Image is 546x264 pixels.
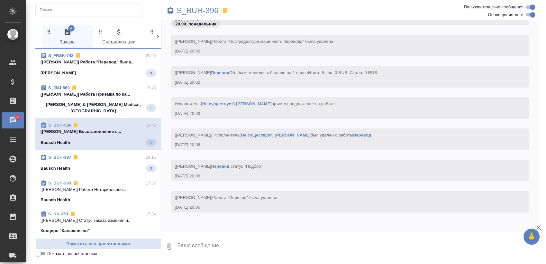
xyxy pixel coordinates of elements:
p: 19:43 [146,85,156,91]
svg: Отписаться [72,154,79,161]
svg: Отписаться [75,52,81,59]
div: S_BUH-39619:42[[PERSON_NAME] Восстановление с...Bausch Health1 [35,118,161,150]
p: Концерн "Калашников" [41,228,90,234]
svg: Зажми и перетащи, чтобы поменять порядок вкладок [97,28,104,34]
a: S_JNJ-860 [48,85,70,90]
a: S_KK-353 [48,212,68,216]
a: S_BUH-396 [177,7,219,14]
span: 4 [13,114,23,120]
div: [DATE] 20:02 [175,79,507,86]
input: Поиск [40,5,142,14]
p: 17:34 [146,211,156,217]
p: 19:42 [146,122,156,128]
p: 29.09, понедельник [176,21,216,27]
p: [[PERSON_NAME]] Работа "Перевод" была... [41,59,156,65]
div: S_FRSK-74220:06[[PERSON_NAME]] Работа "Перевод" была...[PERSON_NAME]9 [35,49,161,81]
p: [[PERSON_NAME]] Работа Нотариальное... [41,186,156,193]
span: [[PERSON_NAME]] Исполнитель был удален с работы [175,133,371,137]
div: [DATE] 20:06 [175,173,507,179]
svg: Отписаться [69,211,76,217]
a: 4 [2,112,24,128]
span: [[PERSON_NAME] . [175,164,263,169]
span: Заказы [46,28,89,46]
span: Клиенты [149,28,192,46]
span: Спецификации [97,28,141,46]
svg: Зажми и перетащи, чтобы поменять порядок вкладок [149,28,155,34]
p: [[PERSON_NAME] Восстановление с... [41,128,156,135]
span: Показать непрочитанные [47,250,97,257]
a: S_BUH-396 [48,123,71,127]
button: Пометить все прочитанными [35,238,161,250]
span: 1 [146,105,156,111]
p: Bausch Health [41,139,70,146]
span: 3 [146,165,156,172]
span: [[PERSON_NAME] Объём изменился с 0 слово на 1 слово [175,70,377,75]
div: [DATE] 20:03 [175,110,507,117]
p: [[PERSON_NAME]] Работа Приёмка по ка... [41,91,156,98]
span: Работа "Постредактура машинного перевода" была удалена: [212,39,334,44]
div: S_KK-35317:34[[PERSON_NAME]] Статус заказа изменен н...Концерн "Калашников" [35,207,161,238]
span: Итого. Было: 0 RUB. Стало: 0 RUB [308,70,377,75]
p: Bausch Health [41,197,70,203]
span: Оповещения-логи [488,12,523,18]
span: [[PERSON_NAME]] [175,195,278,200]
span: 9 [146,70,156,76]
a: Перевод [211,164,229,169]
p: [[PERSON_NAME]] Статус заказа изменен н... [41,217,156,224]
p: 20:06 [146,52,156,59]
div: S_BUH-39317:37[[PERSON_NAME]] Работа Нотариальное...Bausch Health [35,176,161,207]
div: S_JNJ-86019:43[[PERSON_NAME]] Работа Приёмка по ка...[PERSON_NAME] & [PERSON_NAME] Medical, [GEOG... [35,81,161,118]
a: S_BUH-393 [48,181,71,185]
span: 4 [68,25,75,32]
span: 🙏 [526,230,537,243]
svg: Зажми и перетащи, чтобы поменять порядок вкладок [46,28,52,34]
span: Исполнитель принял предложение по работе . [175,101,336,106]
p: Bausch Health [41,165,70,172]
a: [Не существует] [PERSON_NAME] [201,101,272,106]
svg: Отписаться [72,122,79,128]
span: статус "Подбор" [231,164,262,169]
span: Пометить все прочитанными [39,240,158,248]
svg: Отписаться [71,85,77,91]
span: Работа "Перевод" была удалена: [212,195,278,200]
div: [DATE] 20:06 [175,142,507,148]
a: S_BUH-397 [48,155,71,160]
p: [PERSON_NAME] [41,70,76,76]
p: 17:37 [146,180,156,186]
button: 🙏 [523,229,540,245]
div: [DATE] 20:02 [175,48,507,54]
a: Перевод [353,133,371,137]
p: [PERSON_NAME] & [PERSON_NAME] Medical, [GEOGRAPHIC_DATA] [41,101,146,114]
p: 19:16 [146,154,156,161]
div: S_BUH-39719:16Bausch Health3 [35,150,161,176]
div: [DATE] 20:06 [175,204,507,211]
span: Пользовательские сообщения [464,4,523,10]
span: 1 [146,139,156,146]
span: [[PERSON_NAME]] [175,39,335,44]
svg: Отписаться [72,180,79,186]
a: S_FRSK-742 [48,53,74,58]
a: [Не существует] [PERSON_NAME] [240,133,311,137]
a: Перевод [211,70,229,75]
